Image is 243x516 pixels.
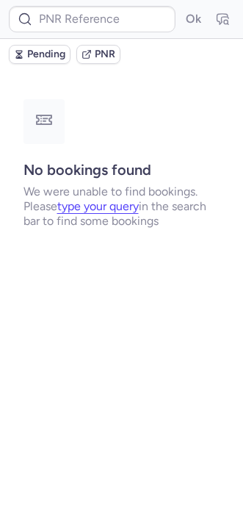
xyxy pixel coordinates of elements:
button: Ok [181,7,205,31]
p: Please in the search bar to find some bookings [23,199,220,229]
span: Pending [27,49,65,60]
p: We were unable to find bookings. [23,184,220,199]
input: PNR Reference [9,6,175,32]
span: PNR [95,49,115,60]
strong: No bookings found [23,161,151,179]
button: type your query [57,200,139,213]
button: PNR [76,45,120,64]
button: Pending [9,45,70,64]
